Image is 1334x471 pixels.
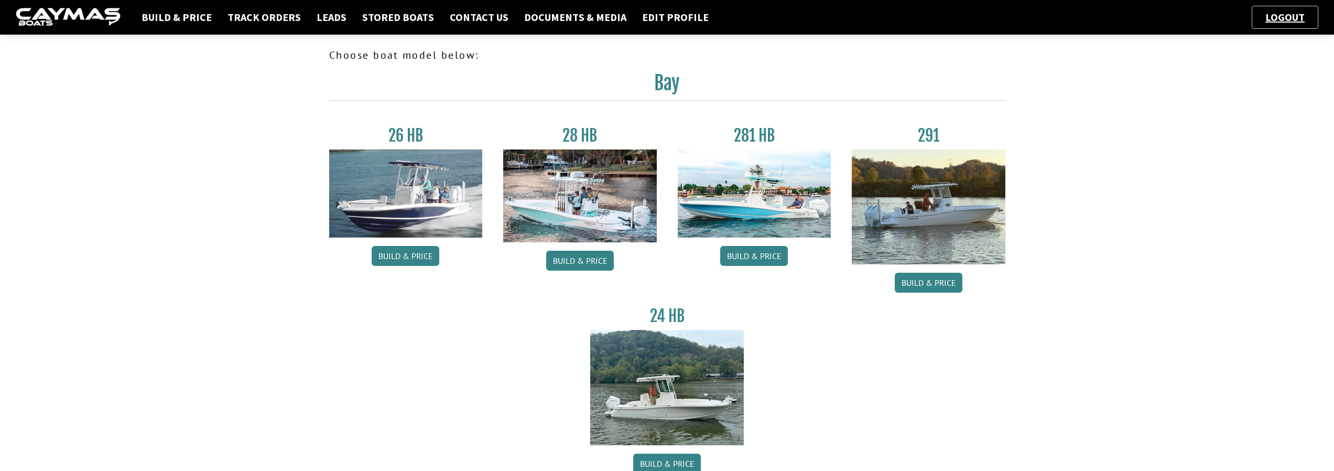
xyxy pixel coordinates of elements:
[503,126,657,145] h3: 28 HB
[1260,10,1310,24] a: Logout
[590,306,744,326] h3: 24 HB
[329,149,483,238] img: 26_new_photo_resized.jpg
[590,330,744,445] img: 24_HB_thumbnail.jpg
[637,10,714,24] a: Edit Profile
[16,8,121,27] img: caymas-dealer-connect-2ed40d3bc7270c1d8d7ffb4b79bf05adc795679939227970def78ec6f6c03838.gif
[329,126,483,145] h3: 26 HB
[357,10,439,24] a: Stored Boats
[444,10,514,24] a: Contact Us
[678,149,831,238] img: 28-hb-twin.jpg
[852,126,1005,145] h3: 291
[311,10,352,24] a: Leads
[519,10,632,24] a: Documents & Media
[136,10,217,24] a: Build & Price
[720,246,788,266] a: Build & Price
[678,126,831,145] h3: 281 HB
[546,251,614,271] a: Build & Price
[503,149,657,242] img: 28_hb_thumbnail_for_caymas_connect.jpg
[895,273,962,293] a: Build & Price
[852,149,1005,264] img: 291_Thumbnail.jpg
[329,71,1005,101] h2: Bay
[329,47,1005,63] p: Choose boat model below:
[372,246,439,266] a: Build & Price
[222,10,306,24] a: Track Orders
